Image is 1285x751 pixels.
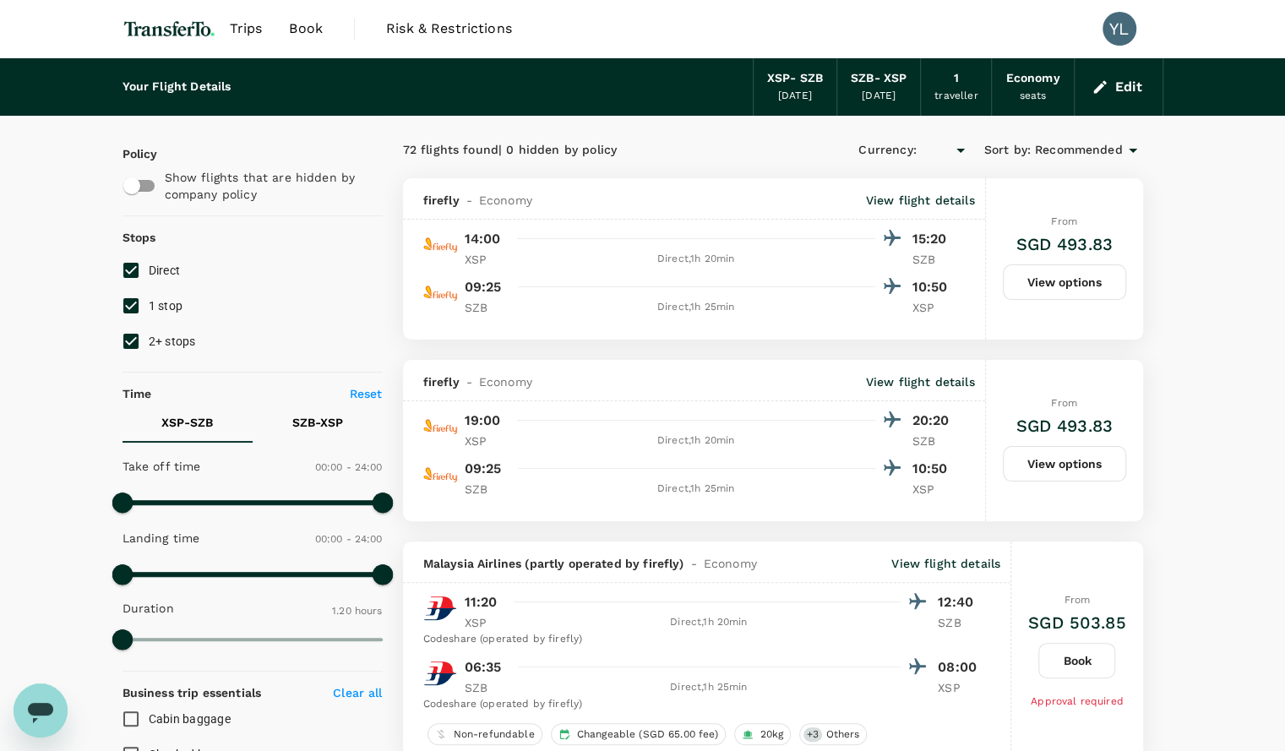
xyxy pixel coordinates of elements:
[1003,264,1126,300] button: View options
[938,657,980,678] p: 08:00
[570,727,725,742] span: Changeable (SGD 65.00 fee)
[465,229,501,249] p: 14:00
[984,141,1031,160] span: Sort by :
[858,141,916,160] span: Currency :
[912,459,955,479] p: 10:50
[1038,643,1115,678] button: Book
[1015,231,1113,258] h6: SGD 493.83
[803,727,822,742] span: + 3
[767,69,823,88] div: XSP - SZB
[704,555,757,572] span: Economy
[517,251,875,268] div: Direct , 1h 20min
[819,727,866,742] span: Others
[799,723,867,745] div: +3Others
[333,684,382,701] p: Clear all
[423,228,457,262] img: FY
[778,88,812,105] div: [DATE]
[427,723,542,745] div: Non-refundable
[460,373,479,390] span: -
[123,231,156,244] strong: Stops
[1051,215,1077,227] span: From
[912,299,955,316] p: XSP
[465,481,507,498] p: SZB
[423,631,981,648] div: Codeshare (operated by firefly)
[423,656,457,690] img: MH
[465,592,498,612] p: 11:20
[465,459,502,479] p: 09:25
[912,277,955,297] p: 10:50
[517,433,875,449] div: Direct , 1h 20min
[1064,594,1090,606] span: From
[479,192,532,209] span: Economy
[423,410,457,444] img: FY
[292,414,343,431] p: SZB - XSP
[123,78,231,96] div: Your Flight Details
[938,614,980,631] p: SZB
[447,727,542,742] span: Non-refundable
[465,679,507,696] p: SZB
[423,373,460,390] span: firefly
[123,145,138,162] p: Policy
[403,141,773,160] div: 72 flights found | 0 hidden by policy
[465,299,507,316] p: SZB
[465,277,502,297] p: 09:25
[949,139,972,162] button: Open
[289,19,323,39] span: Book
[423,696,981,713] div: Codeshare (operated by firefly)
[123,10,216,47] img: TransferTo Investments Pte Ltd
[423,192,460,209] span: firefly
[465,411,501,431] p: 19:00
[938,592,980,612] p: 12:40
[934,88,977,105] div: traveller
[1005,69,1059,88] div: Economy
[683,555,703,572] span: -
[149,264,181,277] span: Direct
[123,458,201,475] p: Take off time
[165,169,371,203] p: Show flights that are hidden by company policy
[465,614,507,631] p: XSP
[938,679,980,696] p: XSP
[1051,397,1077,409] span: From
[1020,88,1047,105] div: seats
[1028,609,1126,636] h6: SGD 503.85
[517,299,875,316] div: Direct , 1h 25min
[123,686,262,699] strong: Business trip essentials
[1035,141,1123,160] span: Recommended
[866,373,975,390] p: View flight details
[149,335,196,348] span: 2+ stops
[423,458,457,492] img: FY
[315,533,383,545] span: 00:00 - 24:00
[1031,695,1124,707] span: Approval required
[734,723,792,745] div: 20kg
[315,461,383,473] span: 00:00 - 24:00
[866,192,975,209] p: View flight details
[1088,73,1149,101] button: Edit
[332,605,383,617] span: 1.20 hours
[14,683,68,737] iframe: Button to launch messaging window
[891,555,1000,572] p: View flight details
[912,229,955,249] p: 15:20
[465,433,507,449] p: XSP
[954,69,959,88] div: 1
[754,727,791,742] span: 20kg
[123,600,174,617] p: Duration
[517,614,901,631] div: Direct , 1h 20min
[465,657,502,678] p: 06:35
[1015,412,1113,439] h6: SGD 493.83
[1003,446,1126,482] button: View options
[851,69,907,88] div: SZB - XSP
[517,481,875,498] div: Direct , 1h 25min
[423,276,457,310] img: FY
[912,411,955,431] p: 20:20
[517,679,901,696] div: Direct , 1h 25min
[912,481,955,498] p: XSP
[862,88,896,105] div: [DATE]
[350,385,383,402] p: Reset
[161,414,213,431] p: XSP - SZB
[912,251,955,268] p: SZB
[551,723,726,745] div: Changeable (SGD 65.00 fee)
[465,251,507,268] p: XSP
[1103,12,1136,46] div: YL
[460,192,479,209] span: -
[123,385,152,402] p: Time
